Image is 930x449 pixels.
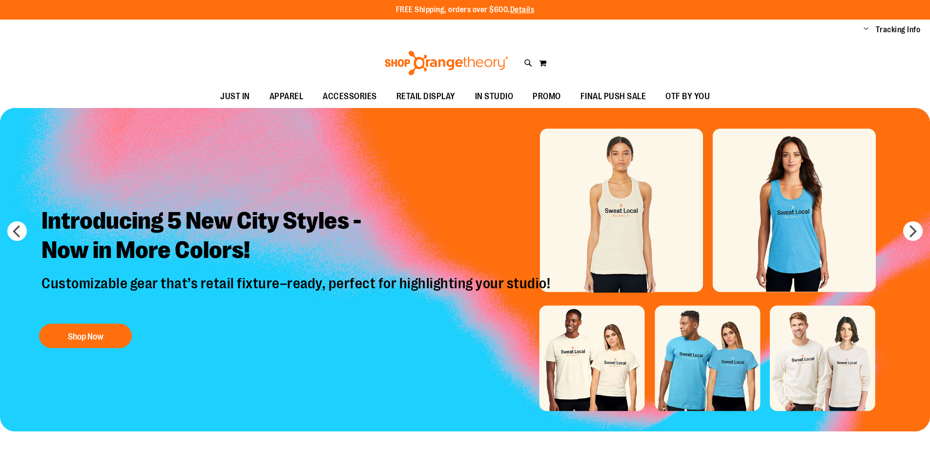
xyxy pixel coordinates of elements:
[656,86,720,108] a: OTF BY YOU
[220,86,250,107] span: JUST IN
[396,4,535,16] p: FREE Shipping, orders over $600.
[383,51,510,75] img: Shop Orangetheory
[210,86,260,108] a: JUST IN
[34,275,560,314] p: Customizable gear that’s retail fixture–ready, perfect for highlighting your studio!
[269,86,304,107] span: APPAREL
[571,86,656,108] a: FINAL PUSH SALE
[34,199,560,275] h2: Introducing 5 New City Styles - Now in More Colors!
[396,86,455,107] span: RETAIL DISPLAY
[864,25,868,35] button: Account menu
[465,86,523,108] a: IN STUDIO
[34,199,560,353] a: Introducing 5 New City Styles -Now in More Colors! Customizable gear that’s retail fixture–ready,...
[510,5,535,14] a: Details
[533,86,561,107] span: PROMO
[39,324,132,348] button: Shop Now
[387,86,465,108] a: RETAIL DISPLAY
[475,86,514,107] span: IN STUDIO
[903,221,923,241] button: next
[580,86,646,107] span: FINAL PUSH SALE
[876,24,921,35] a: Tracking Info
[665,86,710,107] span: OTF BY YOU
[313,86,387,108] a: ACCESSORIES
[260,86,313,108] a: APPAREL
[323,86,377,107] span: ACCESSORIES
[7,221,27,241] button: prev
[523,86,571,108] a: PROMO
